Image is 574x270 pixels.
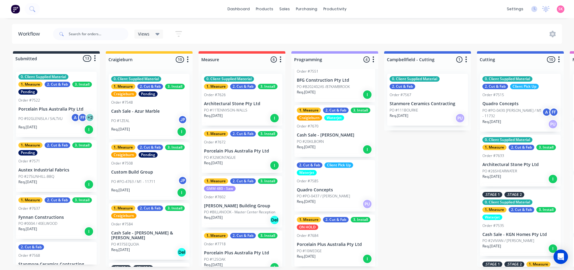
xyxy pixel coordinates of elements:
[548,244,558,253] div: I
[482,174,501,179] p: Req. [DATE]
[84,180,94,189] div: I
[258,233,278,238] div: 3. Install
[509,145,534,150] div: 2. Cut & Fab
[258,178,278,184] div: 3. Install
[204,113,223,118] p: Req. [DATE]
[536,207,556,212] div: 3. Install
[297,187,373,193] p: Quadro Concepts
[482,145,507,150] div: 1. Measure
[297,84,350,89] p: PO #B202402AS /87KAMBROOK
[482,108,542,119] p: PO #PO-0430 [PERSON_NAME] / M1 - 11732
[111,213,136,218] div: Craigieburn
[204,149,280,154] p: Porcelain Plus Australia Pty Ltd
[18,124,37,130] p: Req. [DATE]
[204,160,223,166] p: Req. [DATE]
[536,145,556,150] div: 3. Install
[297,108,321,113] div: 1. Measure
[480,74,561,132] div: 0. Client Supplied Material2. Cut & FabClient Pick UpOrder #7515Quadro ConceptsPO #PO-0430 [PERSO...
[18,143,42,148] div: 1. Measure
[18,262,94,267] p: Stanmore Ceramics Contracting
[270,215,279,225] div: Del
[387,74,468,126] div: 0. Client Supplied Material2. Cut & FabOrder #7567Stanmore Ceramics ContractingPO #111BOURKEReq.[...
[18,116,63,121] p: PO #92GLENISLA / SALTVU
[230,131,256,137] div: 2. Cut & Fab
[111,76,161,82] div: 0. Client Supplied Material
[480,135,561,187] div: 0. Client Supplied Material1. Measure2. Cut & Fab3. InstallOrder #7633Architectural Stone Pty Ltd...
[109,142,190,200] div: 1. Measure2. Cut & Fab3. InstallCraigieburnPendingOrder #7508Custom Build GroupPO #PO-4763 / M1 -...
[78,113,87,122] div: FF
[18,159,40,164] div: Order #7571
[204,194,226,200] div: Order #7602
[111,91,136,97] div: Craigieburn
[204,215,223,220] p: Req. [DATE]
[482,162,558,167] p: Architectural Stone Pty Ltd
[204,186,236,191] div: GMM 480 - Saw
[482,223,504,228] div: Order #7535
[390,108,418,113] p: PO #111BOURKE
[111,242,139,247] p: PO #37SEQUOIA
[204,241,226,247] div: Order #7718
[294,105,375,157] div: 1. Measure2. Cut & Fab3. InstallCraigieburnWaterjetOrder #7670Cash Sale - [PERSON_NAME]PO #20KILB...
[72,82,92,87] div: 3. Install
[45,197,70,203] div: 2. Cut & Fab
[548,119,558,129] div: PU
[482,232,558,237] p: Cash Sale - KGN Homes Pty Ltd
[111,206,135,211] div: 1. Measure
[455,113,465,123] div: PU
[111,84,135,89] div: 1. Measure
[204,84,228,89] div: 1. Measure
[482,199,532,205] div: 0. Client Supplied Material
[297,199,315,204] p: Req. [DATE]
[69,28,128,40] input: Search for orders...
[111,118,130,124] p: PO #1ZEAL
[204,257,225,262] p: PO #125OAK
[297,144,315,150] p: Req. [DATE]
[202,129,282,173] div: 1. Measure2. Cut & Fab3. InstallOrder #7672Porcelain Plus Australia Pty LtdPO #32MONTAGUEReq.[DATE]I
[297,89,315,95] p: Req. [DATE]
[230,84,256,89] div: 2. Cut & Fab
[482,76,532,82] div: 0. Client Supplied Material
[482,84,508,89] div: 2. Cut & Fab
[18,98,40,103] div: Order #7522
[482,153,504,159] div: Order #7633
[230,233,256,238] div: 2. Cut & Fab
[362,145,372,154] div: I
[294,58,375,102] div: Order #7551BFG Construction Pty LtdPO #B202402AS /87KAMBROOKReq.[DATE]I
[137,206,163,211] div: 2. Cut & Fab
[297,254,315,259] p: Req. [DATE]
[297,178,318,184] div: Order #7585
[18,89,37,95] div: Pending
[18,107,94,112] p: Porcelain Plus Australia Pty Ltd
[202,176,282,228] div: 1. Measure2. Cut & Fab3. InstallGMM 480 - SawOrder #7602[PERSON_NAME] Building GroupPO #BILLANOOK...
[297,217,321,222] div: 1. Measure
[204,92,226,98] div: Order #7626
[482,243,501,249] p: Req. [DATE]
[297,242,373,247] p: Porcelain Plus Australia Pty Ltd
[45,82,70,87] div: 2. Cut & Fab
[482,238,534,243] p: PO #2VIVIAN / [PERSON_NAME]
[84,125,94,134] div: I
[294,215,375,266] div: 1. Measure2. Cut & Fab3. InstallON HOLDOrder #7684Porcelain Plus Australia Pty LtdPO #10WEDGEReq....
[18,197,42,203] div: 1. Measure
[482,215,502,220] div: Waterjet
[320,5,350,14] div: productivity
[224,5,253,14] a: dashboard
[111,127,130,132] p: Req. [DATE]
[270,113,279,123] div: I
[45,143,70,148] div: 2. Cut & Fab
[178,115,187,124] div: JP
[351,217,370,222] div: 3. Install
[297,78,373,83] p: BFG Construction Pty Ltd
[71,113,80,122] div: A
[297,170,317,175] div: Waterjet
[323,108,349,113] div: 2. Cut & Fab
[111,187,130,193] p: Req. [DATE]
[253,5,276,14] div: products
[270,161,279,170] div: I
[18,179,37,185] p: Req. [DATE]
[204,203,280,209] p: [PERSON_NAME] Building Group
[390,84,415,89] div: 2. Cut & Fab
[72,197,92,203] div: 3. Install
[18,206,40,211] div: Order #7637
[504,5,526,14] div: settings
